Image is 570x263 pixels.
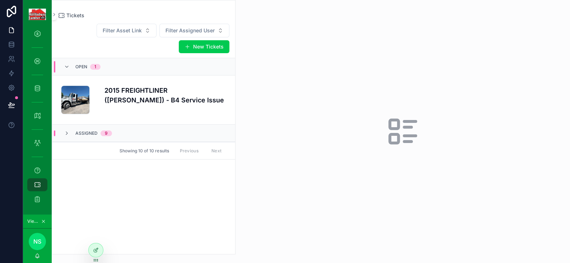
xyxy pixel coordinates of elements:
[104,86,226,105] h4: 2015 FREIGHTLINER ([PERSON_NAME]) - B4 Service Issue
[179,40,229,53] button: New Tickets
[58,12,84,19] a: Tickets
[105,130,108,136] div: 9
[75,64,87,70] span: Open
[159,24,229,37] button: Select Button
[120,148,169,154] span: Showing 10 of 10 results
[94,64,96,70] div: 1
[29,9,46,20] img: App logo
[165,27,215,34] span: Filter Assigned User
[23,29,52,214] div: scrollable content
[66,12,84,19] span: Tickets
[97,24,156,37] button: Select Button
[75,130,98,136] span: Assigned
[52,75,235,125] a: 2015 FREIGHTLINER ([PERSON_NAME]) - B4 Service Issue
[27,218,39,224] span: Viewing as Nate
[33,237,41,246] span: NS
[103,27,142,34] span: Filter Asset Link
